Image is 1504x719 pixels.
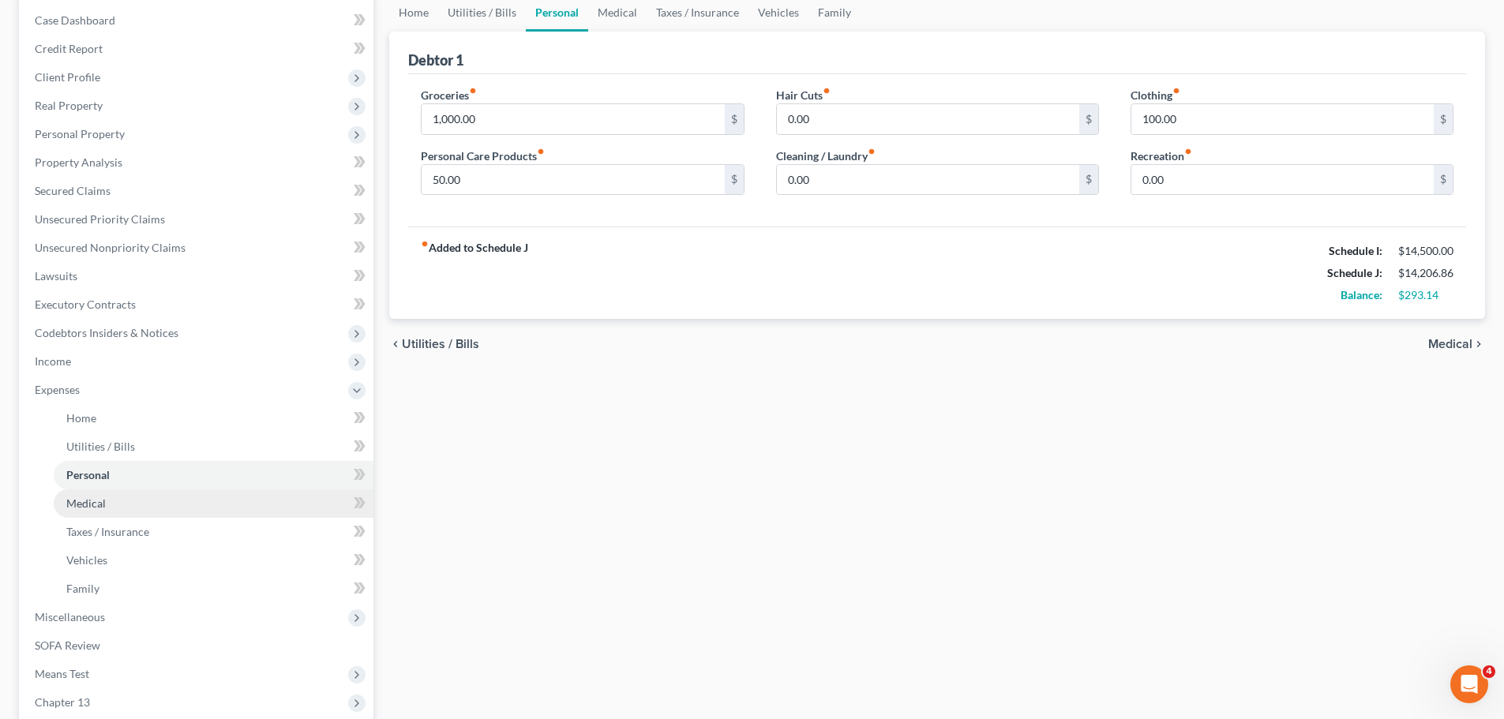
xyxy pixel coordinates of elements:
[35,42,103,55] span: Credit Report
[1434,165,1453,195] div: $
[35,354,71,368] span: Income
[1131,104,1434,134] input: --
[54,461,373,489] a: Personal
[1428,338,1472,350] span: Medical
[22,290,373,319] a: Executory Contracts
[35,99,103,112] span: Real Property
[35,212,165,226] span: Unsecured Priority Claims
[54,546,373,575] a: Vehicles
[1172,87,1180,95] i: fiber_manual_record
[22,35,373,63] a: Credit Report
[66,440,135,453] span: Utilities / Bills
[35,127,125,140] span: Personal Property
[389,338,402,350] i: chevron_left
[537,148,545,155] i: fiber_manual_record
[35,695,90,709] span: Chapter 13
[35,610,105,624] span: Miscellaneous
[54,489,373,518] a: Medical
[408,51,463,69] div: Debtor 1
[422,104,724,134] input: --
[35,638,100,652] span: SOFA Review
[421,87,477,103] label: Groceries
[868,148,876,155] i: fiber_manual_record
[823,87,831,95] i: fiber_manual_record
[22,177,373,205] a: Secured Claims
[725,104,744,134] div: $
[54,518,373,546] a: Taxes / Insurance
[22,148,373,177] a: Property Analysis
[22,6,373,35] a: Case Dashboard
[35,326,178,339] span: Codebtors Insiders & Notices
[776,87,831,103] label: Hair Cuts
[35,383,80,396] span: Expenses
[22,205,373,234] a: Unsecured Priority Claims
[1483,665,1495,678] span: 4
[725,165,744,195] div: $
[66,411,96,425] span: Home
[66,582,99,595] span: Family
[777,104,1079,134] input: --
[1428,338,1485,350] button: Medical chevron_right
[421,240,429,248] i: fiber_manual_record
[1434,104,1453,134] div: $
[389,338,479,350] button: chevron_left Utilities / Bills
[35,13,115,27] span: Case Dashboard
[54,575,373,603] a: Family
[421,240,528,306] strong: Added to Schedule J
[1327,266,1382,279] strong: Schedule J:
[1184,148,1192,155] i: fiber_manual_record
[469,87,477,95] i: fiber_manual_record
[22,631,373,660] a: SOFA Review
[66,525,149,538] span: Taxes / Insurance
[1398,243,1453,259] div: $14,500.00
[1131,87,1180,103] label: Clothing
[402,338,479,350] span: Utilities / Bills
[35,667,89,680] span: Means Test
[35,269,77,283] span: Lawsuits
[421,148,545,164] label: Personal Care Products
[35,184,111,197] span: Secured Claims
[1329,244,1382,257] strong: Schedule I:
[1131,148,1192,164] label: Recreation
[35,155,122,169] span: Property Analysis
[66,468,110,481] span: Personal
[1398,265,1453,281] div: $14,206.86
[776,148,876,164] label: Cleaning / Laundry
[1450,665,1488,703] iframe: Intercom live chat
[1472,338,1485,350] i: chevron_right
[777,165,1079,195] input: --
[22,262,373,290] a: Lawsuits
[422,165,724,195] input: --
[35,241,186,254] span: Unsecured Nonpriority Claims
[1341,288,1382,301] strong: Balance:
[1131,165,1434,195] input: --
[1079,104,1098,134] div: $
[66,496,106,510] span: Medical
[54,433,373,461] a: Utilities / Bills
[35,298,136,311] span: Executory Contracts
[35,70,100,84] span: Client Profile
[1079,165,1098,195] div: $
[66,553,107,567] span: Vehicles
[1398,287,1453,303] div: $293.14
[54,404,373,433] a: Home
[22,234,373,262] a: Unsecured Nonpriority Claims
